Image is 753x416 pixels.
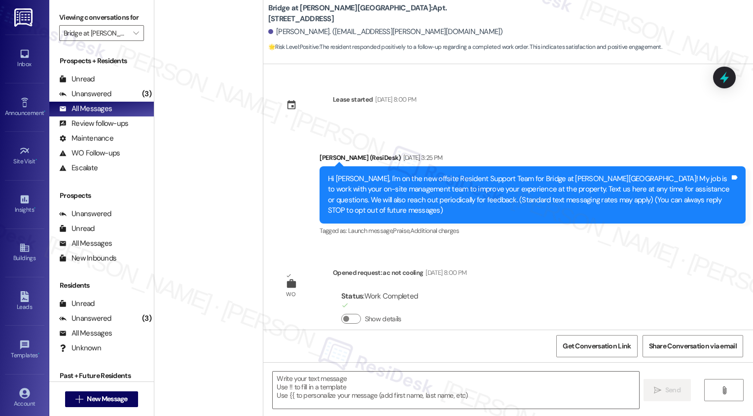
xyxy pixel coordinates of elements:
[36,156,37,163] span: •
[14,8,35,27] img: ResiDesk Logo
[75,395,83,403] i: 
[268,42,662,52] span: : The resident responded positively to a follow-up regarding a completed work order. This indicat...
[59,253,116,264] div: New Inbounds
[59,74,95,84] div: Unread
[59,299,95,309] div: Unread
[49,280,154,291] div: Residents
[59,104,112,114] div: All Messages
[49,371,154,381] div: Past + Future Residents
[59,133,113,144] div: Maintenance
[34,205,36,212] span: •
[59,224,95,234] div: Unread
[59,163,98,173] div: Escalate
[348,227,393,235] span: Launch message ,
[5,45,44,72] a: Inbox
[286,289,295,300] div: WO
[341,289,418,311] div: : Work Completed
[333,267,466,281] div: Opened request: ac not cooling
[59,343,101,353] div: Unknown
[665,385,681,395] span: Send
[59,209,111,219] div: Unanswered
[59,89,111,99] div: Unanswered
[654,386,661,394] i: 
[320,152,746,166] div: [PERSON_NAME] (ResiDesk)
[556,335,637,357] button: Get Conversation Link
[365,314,401,324] label: Show details
[410,227,459,235] span: Additional charges
[5,337,44,363] a: Templates •
[720,386,728,394] i: 
[268,3,466,24] b: Bridge at [PERSON_NAME][GEOGRAPHIC_DATA]: Apt. [STREET_ADDRESS]
[401,152,443,163] div: [DATE] 3:25 PM
[49,56,154,66] div: Prospects + Residents
[59,148,120,158] div: WO Follow-ups
[49,190,154,201] div: Prospects
[333,94,373,105] div: Lease started
[5,143,44,169] a: Site Visit •
[5,239,44,266] a: Buildings
[5,288,44,315] a: Leads
[64,25,128,41] input: All communities
[643,335,743,357] button: Share Conversation via email
[44,108,45,115] span: •
[393,227,410,235] span: Praise ,
[423,267,466,278] div: [DATE] 8:00 PM
[87,394,127,404] span: New Message
[268,43,319,51] strong: 🌟 Risk Level: Positive
[59,118,128,129] div: Review follow-ups
[5,191,44,218] a: Insights •
[133,29,139,37] i: 
[38,350,39,357] span: •
[140,86,154,102] div: (3)
[644,379,691,401] button: Send
[373,94,416,105] div: [DATE] 8:00 PM
[59,328,112,339] div: All Messages
[59,10,144,25] label: Viewing conversations for
[5,385,44,412] a: Account
[320,224,746,238] div: Tagged as:
[328,174,730,216] div: Hi [PERSON_NAME], I'm on the new offsite Resident Support Team for Bridge at [PERSON_NAME][GEOGRA...
[268,27,503,37] div: [PERSON_NAME]. ([EMAIL_ADDRESS][PERSON_NAME][DOMAIN_NAME])
[59,238,112,249] div: All Messages
[649,341,737,351] span: Share Conversation via email
[341,291,363,301] b: Status
[140,311,154,326] div: (3)
[65,391,138,407] button: New Message
[59,313,111,324] div: Unanswered
[563,341,631,351] span: Get Conversation Link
